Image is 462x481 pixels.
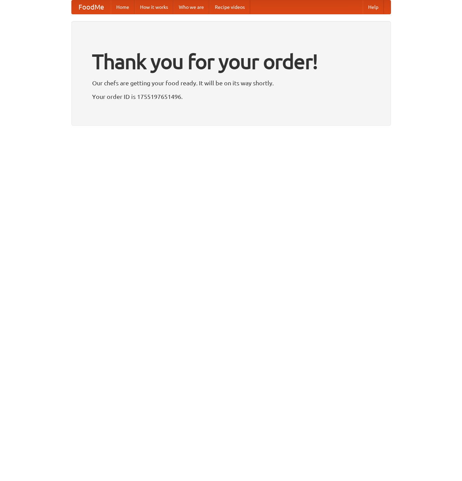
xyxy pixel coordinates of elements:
a: FoodMe [72,0,111,14]
a: Help [363,0,384,14]
a: Home [111,0,135,14]
a: Who we are [173,0,209,14]
p: Your order ID is 1755197651496. [92,91,370,102]
h1: Thank you for your order! [92,45,370,78]
a: How it works [135,0,173,14]
a: Recipe videos [209,0,250,14]
p: Our chefs are getting your food ready. It will be on its way shortly. [92,78,370,88]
